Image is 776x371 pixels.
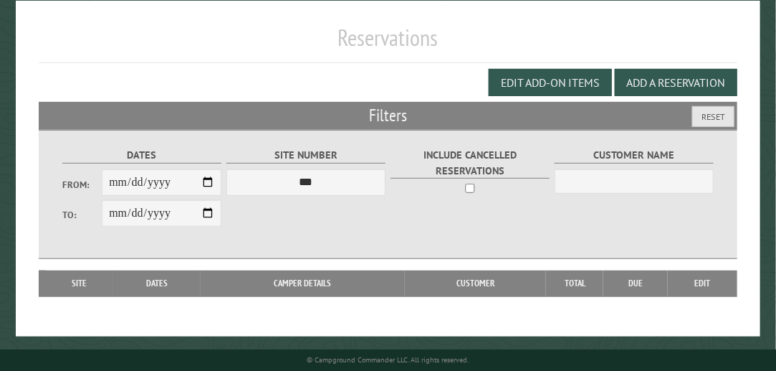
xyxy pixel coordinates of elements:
[62,178,102,192] label: From:
[62,147,222,164] label: Dates
[201,271,405,296] th: Camper Details
[615,69,737,96] button: Add a Reservation
[603,271,668,296] th: Due
[405,271,546,296] th: Customer
[555,147,714,164] label: Customer Name
[62,208,102,222] label: To:
[39,24,737,63] h1: Reservations
[39,102,737,129] h2: Filters
[226,147,386,164] label: Site Number
[391,147,550,179] label: Include Cancelled Reservations
[668,271,737,296] th: Edit
[546,271,603,296] th: Total
[307,355,469,365] small: © Campground Commander LLC. All rights reserved.
[112,271,201,296] th: Dates
[692,106,734,127] button: Reset
[46,271,112,296] th: Site
[489,69,612,96] button: Edit Add-on Items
